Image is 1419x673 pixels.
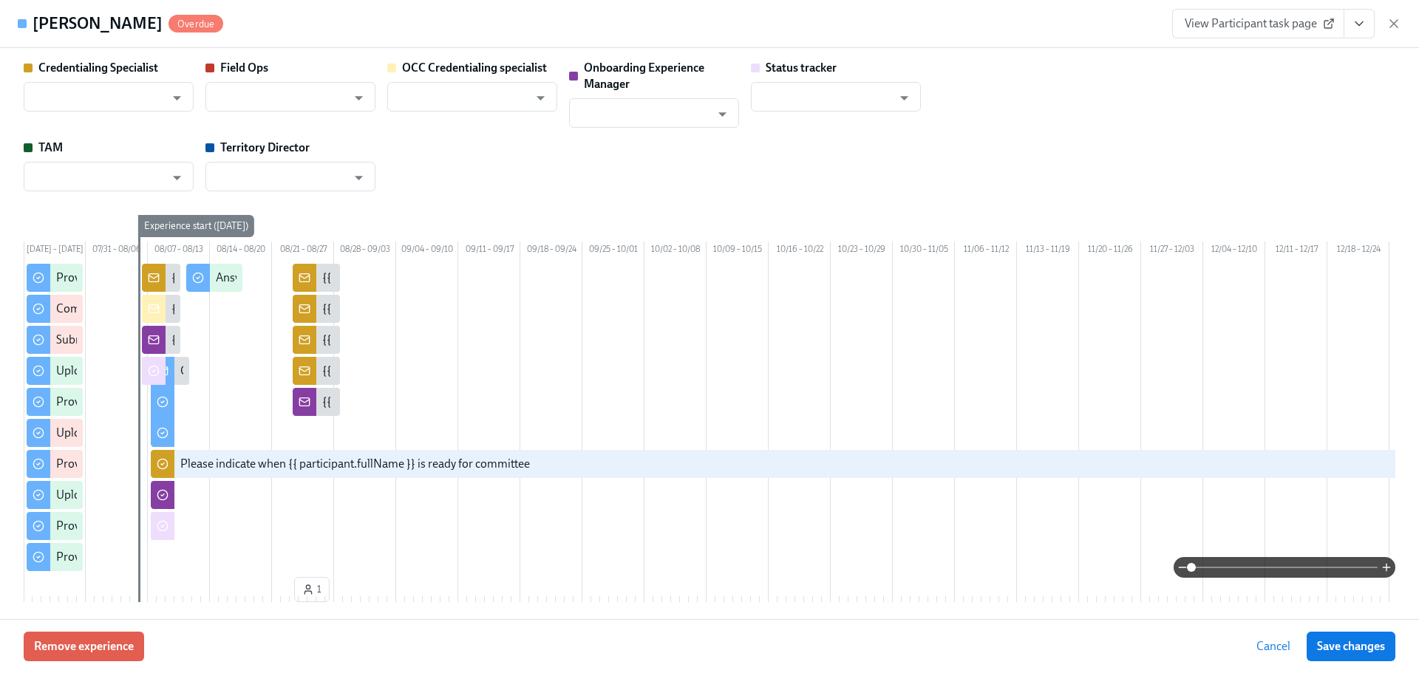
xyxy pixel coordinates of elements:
[220,61,268,75] strong: Field Ops
[38,61,158,75] strong: Credentialing Specialist
[24,632,144,661] button: Remove experience
[56,332,244,348] div: Submit your resume for credentialing
[1265,242,1327,261] div: 12/11 – 12/17
[180,456,530,472] div: Please indicate when {{ participant.fullName }} is ready for committee
[1017,242,1079,261] div: 11/13 – 11/19
[1307,632,1395,661] button: Save changes
[458,242,520,261] div: 09/11 – 09/17
[1079,242,1141,261] div: 11/20 – 11/26
[24,242,86,261] div: [DATE] – [DATE]
[56,363,277,379] div: Upload a PDF of your dental school diploma
[169,18,223,30] span: Overdue
[529,86,552,109] button: Open
[893,86,916,109] button: Open
[322,270,522,286] div: {{ participant.fullName }} BLS uploaded
[216,270,447,286] div: Answer the credentialing disclosure questions
[302,582,321,597] span: 1
[34,639,134,654] span: Remove experience
[334,242,396,261] div: 08/28 – 09/03
[1172,9,1344,38] a: View Participant task page
[1203,242,1265,261] div: 12/04 – 12/10
[584,61,704,91] strong: Onboarding Experience Manager
[166,86,188,109] button: Open
[322,363,545,379] div: {{ participant.fullName }} Diploma uploaded
[56,301,407,317] div: Complete the malpractice insurance information and application form
[1246,632,1301,661] button: Cancel
[86,242,148,261] div: 07/31 – 08/06
[831,242,893,261] div: 10/23 – 10/29
[38,140,63,154] strong: TAM
[955,242,1017,261] div: 11/06 – 11/12
[180,363,385,379] div: Getting started at [GEOGRAPHIC_DATA]
[711,103,734,126] button: Open
[396,242,458,261] div: 09/04 – 09/10
[171,332,520,348] div: {{ participant.fullName }} has been enrolled in the Dado Pre-boarding
[347,166,370,189] button: Open
[1344,9,1375,38] button: View task page
[56,456,336,472] div: Provide your National Provider Identifier Number (NPI)
[1141,242,1203,261] div: 11/27 – 12/03
[402,61,547,75] strong: OCC Credentialing specialist
[766,61,837,75] strong: Status tracker
[893,242,955,261] div: 10/30 – 11/05
[171,301,557,317] div: {{ participant.fullName }} has been enrolled in the state credentialing process
[56,425,200,441] div: Upload your dental licensure
[1256,639,1290,654] span: Cancel
[769,242,831,261] div: 10/16 – 10/22
[1327,242,1389,261] div: 12/18 – 12/24
[138,215,254,237] div: Experience start ([DATE])
[294,577,330,602] button: 1
[56,518,241,534] div: Provide a copy of your BLS certificate
[210,242,272,261] div: 08/14 – 08/20
[322,301,576,317] div: {{ participant.fullName }} DEA certificate uploaded
[322,394,545,410] div: {{ participant.fullName }} Diploma uploaded
[1185,16,1332,31] span: View Participant task page
[520,242,582,261] div: 09/18 – 09/24
[56,394,329,410] div: Provide a copy of your residency completion certificate
[582,242,644,261] div: 09/25 – 10/01
[1317,639,1385,654] span: Save changes
[707,242,769,261] div: 10/09 – 10/15
[322,332,669,348] div: {{ participant.fullName }} Residency Completion Certificate uploaded
[644,242,707,261] div: 10/02 – 10/08
[220,140,310,154] strong: Territory Director
[33,13,163,35] h4: [PERSON_NAME]
[347,86,370,109] button: Open
[171,270,520,286] div: {{ participant.fullName }} has been enrolled in the Dado Pre-boarding
[148,242,210,261] div: 08/07 – 08/13
[56,270,323,286] div: Provide key information for the credentialing process
[272,242,334,261] div: 08/21 – 08/27
[56,549,301,565] div: Provide us with a special assignment of authority
[166,166,188,189] button: Open
[56,487,352,503] div: Upload your federal Controlled Substance Certificate (DEA)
